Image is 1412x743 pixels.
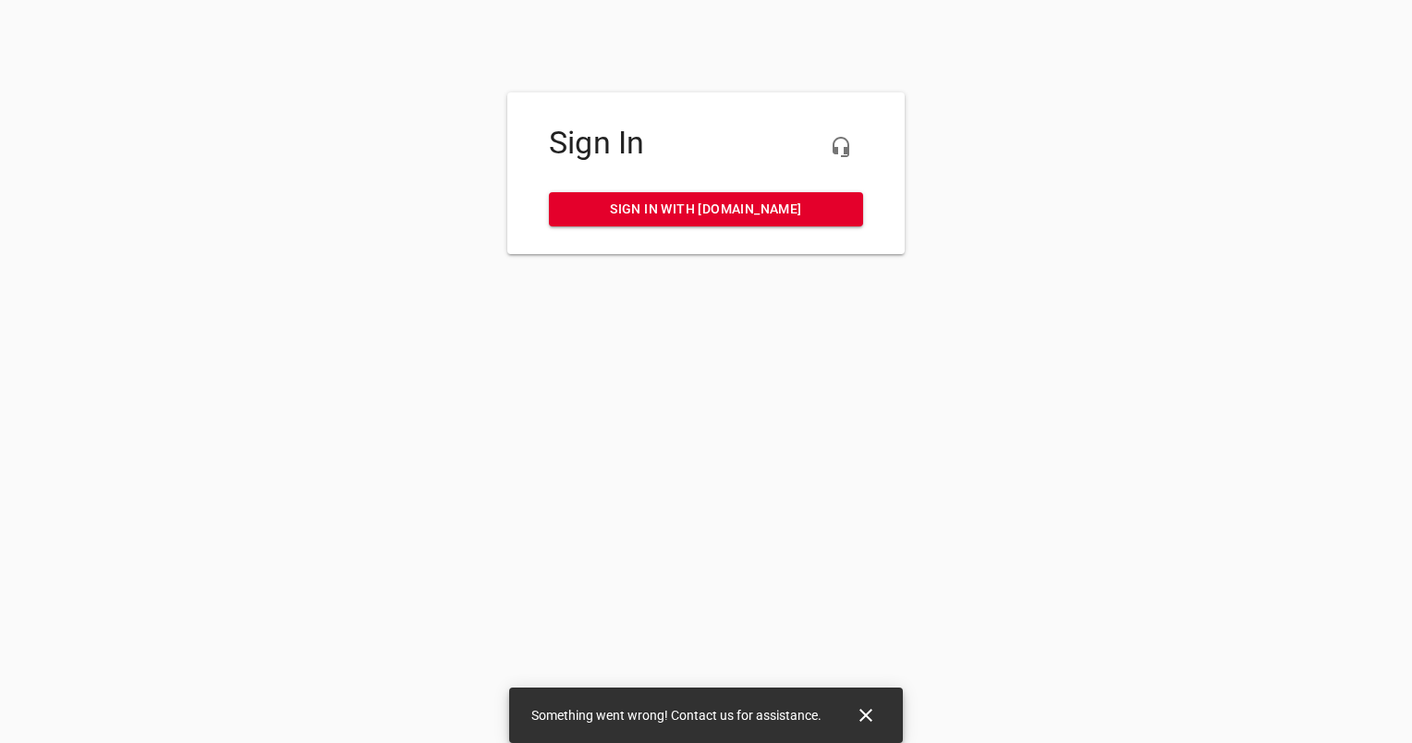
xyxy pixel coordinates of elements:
[564,198,848,221] span: Sign in with [DOMAIN_NAME]
[531,708,822,723] span: Something went wrong! Contact us for assistance.
[844,693,888,737] button: Close
[549,125,863,162] h4: Sign In
[549,192,863,226] a: Sign in with [DOMAIN_NAME]
[819,125,863,169] button: Live Chat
